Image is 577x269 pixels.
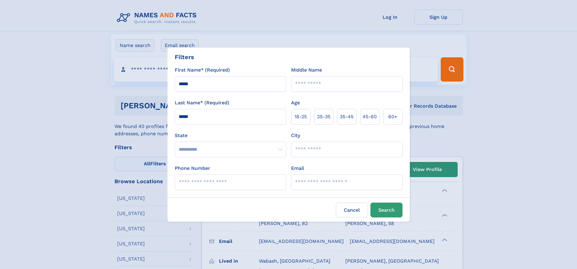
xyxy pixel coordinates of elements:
label: Last Name* (Required) [175,99,229,106]
div: Filters [175,52,194,62]
label: Email [291,165,304,172]
label: Middle Name [291,66,322,74]
span: 60+ [388,113,397,120]
label: Age [291,99,300,106]
label: State [175,132,286,139]
span: 25‑35 [317,113,330,120]
span: 35‑45 [340,113,353,120]
span: 45‑60 [363,113,377,120]
label: Cancel [336,203,368,217]
label: Phone Number [175,165,210,172]
label: City [291,132,300,139]
label: First Name* (Required) [175,66,230,74]
span: 18‑25 [294,113,307,120]
button: Search [370,203,403,217]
